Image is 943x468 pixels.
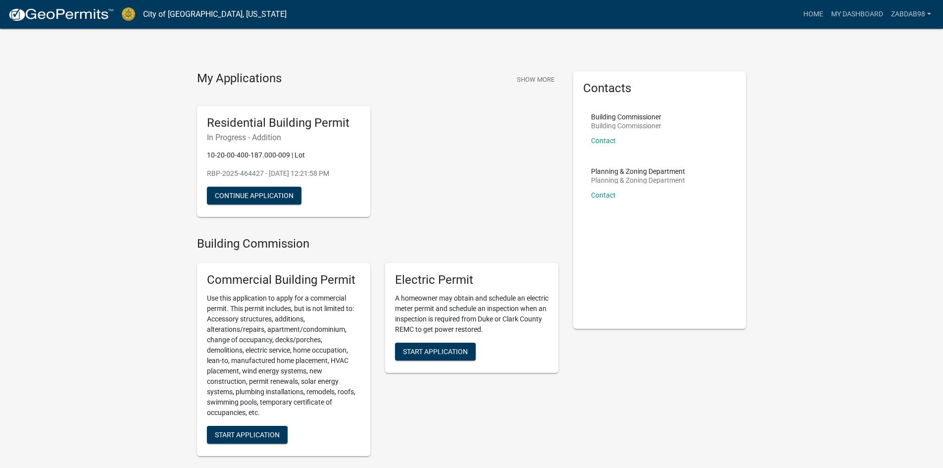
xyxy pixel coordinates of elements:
img: City of Jeffersonville, Indiana [122,7,135,21]
a: Zabdab98 [887,5,935,24]
a: Home [799,5,827,24]
h5: Contacts [583,81,737,96]
button: Continue Application [207,187,301,205]
a: My Dashboard [827,5,887,24]
p: Use this application to apply for a commercial permit. This permit includes, but is not limited t... [207,293,360,418]
p: Planning & Zoning Department [591,168,685,175]
p: RBP-2025-464427 - [DATE] 12:21:58 PM [207,168,360,179]
h5: Commercial Building Permit [207,273,360,287]
p: A homeowner may obtain and schedule an electric meter permit and schedule an inspection when an i... [395,293,548,335]
h4: Building Commission [197,237,558,251]
a: City of [GEOGRAPHIC_DATA], [US_STATE] [143,6,287,23]
button: Start Application [395,343,476,361]
span: Start Application [403,348,468,356]
a: Contact [591,191,616,199]
span: Start Application [215,431,280,439]
h6: In Progress - Addition [207,133,360,142]
p: Planning & Zoning Department [591,177,685,184]
h4: My Applications [197,71,282,86]
button: Show More [513,71,558,88]
h5: Residential Building Permit [207,116,360,130]
a: Contact [591,137,616,145]
button: Start Application [207,426,288,444]
p: Building Commissioner [591,113,661,120]
p: Building Commissioner [591,122,661,129]
h5: Electric Permit [395,273,548,287]
p: 10-20-00-400-187.000-009 | Lot [207,150,360,160]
